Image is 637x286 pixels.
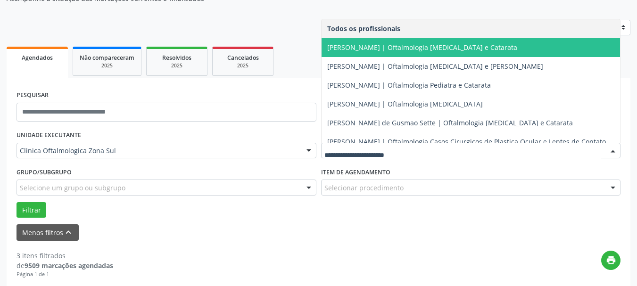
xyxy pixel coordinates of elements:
i: print [606,255,616,265]
label: Grupo/Subgrupo [17,165,72,180]
i: keyboard_arrow_up [63,227,74,237]
button: Menos filtroskeyboard_arrow_up [17,224,79,241]
span: Clinica Oftalmologica Zona Sul [20,146,297,155]
button: Filtrar [17,202,46,218]
span: Cancelados [227,54,259,62]
span: Selecionar procedimento [324,183,404,193]
div: de [17,261,113,270]
label: PESQUISAR [17,88,49,103]
div: Página 1 de 1 [17,270,113,278]
button: print [601,251,620,270]
div: 3 itens filtrados [17,251,113,261]
span: Resolvidos [162,54,191,62]
span: [PERSON_NAME] de Gusmao Sette | Oftalmologia [MEDICAL_DATA] e Catarata [327,118,573,127]
span: Agendados [22,54,53,62]
span: [PERSON_NAME] | Oftalmologia Pediatra e Catarata [327,81,491,90]
strong: 9509 marcações agendadas [25,261,113,270]
div: 2025 [153,62,200,69]
span: Todos os profissionais [327,24,400,33]
span: [PERSON_NAME] | Oftalmologia Casos Cirurgicos de Plastica Ocular e Lentes de Contato [327,137,606,146]
span: Selecione um grupo ou subgrupo [20,183,125,193]
div: 2025 [219,62,266,69]
label: UNIDADE EXECUTANTE [17,128,81,143]
span: [PERSON_NAME] | Oftalmologia [MEDICAL_DATA] e Catarata [327,43,517,52]
span: Não compareceram [80,54,134,62]
label: Item de agendamento [321,165,390,180]
span: [PERSON_NAME] | Oftalmologia [MEDICAL_DATA] [327,99,483,108]
div: 2025 [80,62,134,69]
span: [PERSON_NAME] | Oftalmologia [MEDICAL_DATA] e [PERSON_NAME] [327,62,543,71]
